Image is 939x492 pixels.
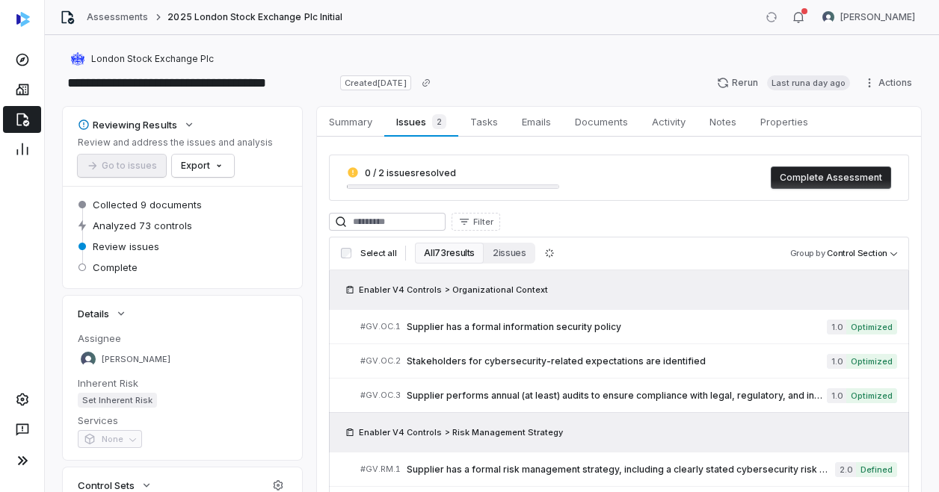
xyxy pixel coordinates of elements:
span: Emails [516,112,557,131]
input: Select all [341,248,351,258]
button: RerunLast runa day ago [708,72,859,94]
span: Summary [323,112,378,131]
span: 1.0 [827,354,846,369]
span: Group by [790,248,825,258]
span: Activity [646,112,692,131]
button: Export [172,155,234,177]
button: Details [73,300,132,327]
span: Optimized [846,388,897,403]
span: Last run a day ago [767,75,850,90]
span: [PERSON_NAME] [840,11,915,23]
span: 2.0 [835,462,856,477]
span: Optimized [846,320,897,334]
span: Supplier performs annual (at least) audits to ensure compliance with legal, regulatory, and indus... [407,390,827,402]
span: # GV.OC.3 [360,390,401,401]
a: #GV.OC.3Supplier performs annual (at least) audits to ensure compliance with legal, regulatory, a... [360,379,897,412]
button: 2 issues [484,243,535,264]
span: Details [78,307,109,320]
dt: Assignee [78,331,287,345]
img: REKHA KOTHANDARAMAN avatar [822,11,834,23]
span: Review issues [93,240,159,253]
button: Complete Assessment [771,166,891,189]
span: 0 / 2 issues resolved [365,167,456,178]
span: # GV.OC.2 [360,355,401,367]
span: 2 [432,114,446,129]
span: London Stock Exchange Plc [91,53,214,65]
span: Properties [754,112,814,131]
a: #GV.OC.1Supplier has a formal information security policy1.0Optimized [360,310,897,343]
span: Analyzed 73 controls [93,219,192,232]
span: # GV.RM.1 [360,464,401,475]
button: REKHA KOTHANDARAMAN avatar[PERSON_NAME] [813,6,924,28]
button: All 73 results [415,243,484,264]
span: Complete [93,261,138,274]
button: Reviewing Results [73,111,200,138]
span: 1.0 [827,388,846,403]
p: Review and address the issues and analysis [78,137,273,149]
span: 2025 London Stock Exchange Plc Initial [167,11,342,23]
img: svg%3e [16,12,30,27]
span: Control Sets [78,479,135,492]
span: Supplier has a formal information security policy [407,321,827,333]
div: Reviewing Results [78,118,177,131]
dt: Services [78,414,287,427]
span: Notes [704,112,742,131]
a: Assessments [87,11,148,23]
span: Issues [390,111,452,132]
a: #GV.RM.1Supplier has a formal risk management strategy, including a clearly stated cybersecurity ... [360,452,897,486]
span: Defined [856,462,897,477]
span: 1.0 [827,320,846,334]
span: Created [DATE] [340,75,410,90]
span: Collected 9 documents [93,198,202,211]
span: Enabler V4 Controls > Organizational Context [359,284,548,296]
a: #GV.OC.2Stakeholders for cybersecurity-related expectations are identified1.0Optimized [360,344,897,378]
span: [PERSON_NAME] [102,354,170,365]
span: Select all [360,248,396,259]
button: https://londonstockexchange.com/London Stock Exchange Plc [66,46,218,72]
span: Set Inherent Risk [78,393,157,408]
span: Documents [569,112,634,131]
span: Optimized [846,354,897,369]
img: REKHA KOTHANDARAMAN avatar [81,352,96,367]
button: Copy link [413,69,440,96]
button: Filter [452,213,500,231]
span: Stakeholders for cybersecurity-related expectations are identified [407,355,827,367]
span: Supplier has a formal risk management strategy, including a clearly stated cybersecurity risk man... [407,464,835,476]
span: Enabler V4 Controls > Risk Management Strategy [359,426,563,438]
span: # GV.OC.1 [360,321,401,332]
dt: Inherent Risk [78,376,287,390]
span: Tasks [464,112,504,131]
button: Actions [859,72,921,94]
span: Filter [473,217,493,228]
